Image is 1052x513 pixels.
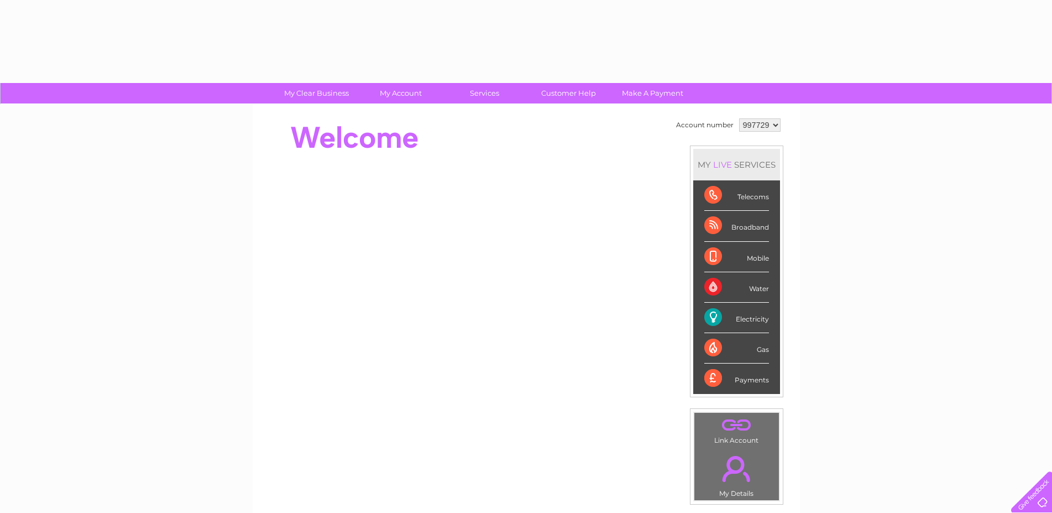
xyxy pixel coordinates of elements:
[704,364,769,393] div: Payments
[704,242,769,272] div: Mobile
[711,159,734,170] div: LIVE
[607,83,698,103] a: Make A Payment
[439,83,530,103] a: Services
[523,83,614,103] a: Customer Help
[673,116,736,134] td: Account number
[704,180,769,211] div: Telecoms
[694,412,779,447] td: Link Account
[704,303,769,333] div: Electricity
[693,149,780,180] div: MY SERVICES
[271,83,362,103] a: My Clear Business
[704,333,769,364] div: Gas
[704,272,769,303] div: Water
[697,416,776,435] a: .
[704,211,769,241] div: Broadband
[355,83,446,103] a: My Account
[697,449,776,488] a: .
[694,447,779,501] td: My Details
